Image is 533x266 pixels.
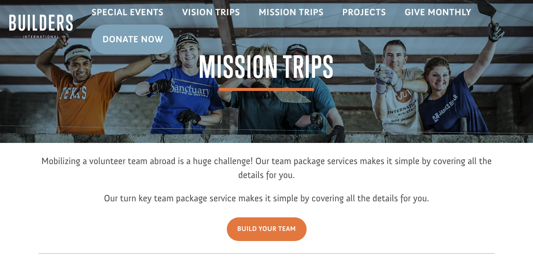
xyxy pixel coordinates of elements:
span: Our turn key team package service makes it simple by covering all the details for you. [104,192,429,204]
a: Donate Now [91,25,174,54]
span: Mission Trips [199,52,334,90]
a: Build Your Team [227,217,307,241]
img: Builders International [9,13,73,39]
span: Mobilizing a volunteer team abroad is a huge challenge! Our team package services makes it simple... [41,155,492,181]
